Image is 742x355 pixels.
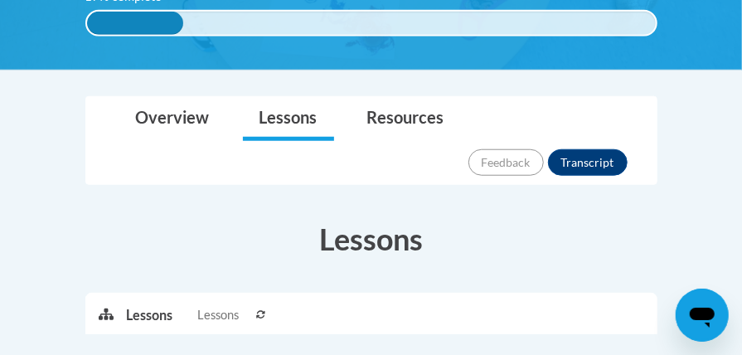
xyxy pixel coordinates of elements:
[351,97,461,141] a: Resources
[197,306,239,324] span: Lessons
[468,149,544,176] button: Feedback
[548,149,628,176] button: Transcript
[126,306,172,324] p: Lessons
[85,218,657,260] h3: Lessons
[87,12,184,35] div: 17% complete
[119,97,226,141] a: Overview
[676,289,729,342] iframe: Button to launch messaging window
[243,97,334,141] a: Lessons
